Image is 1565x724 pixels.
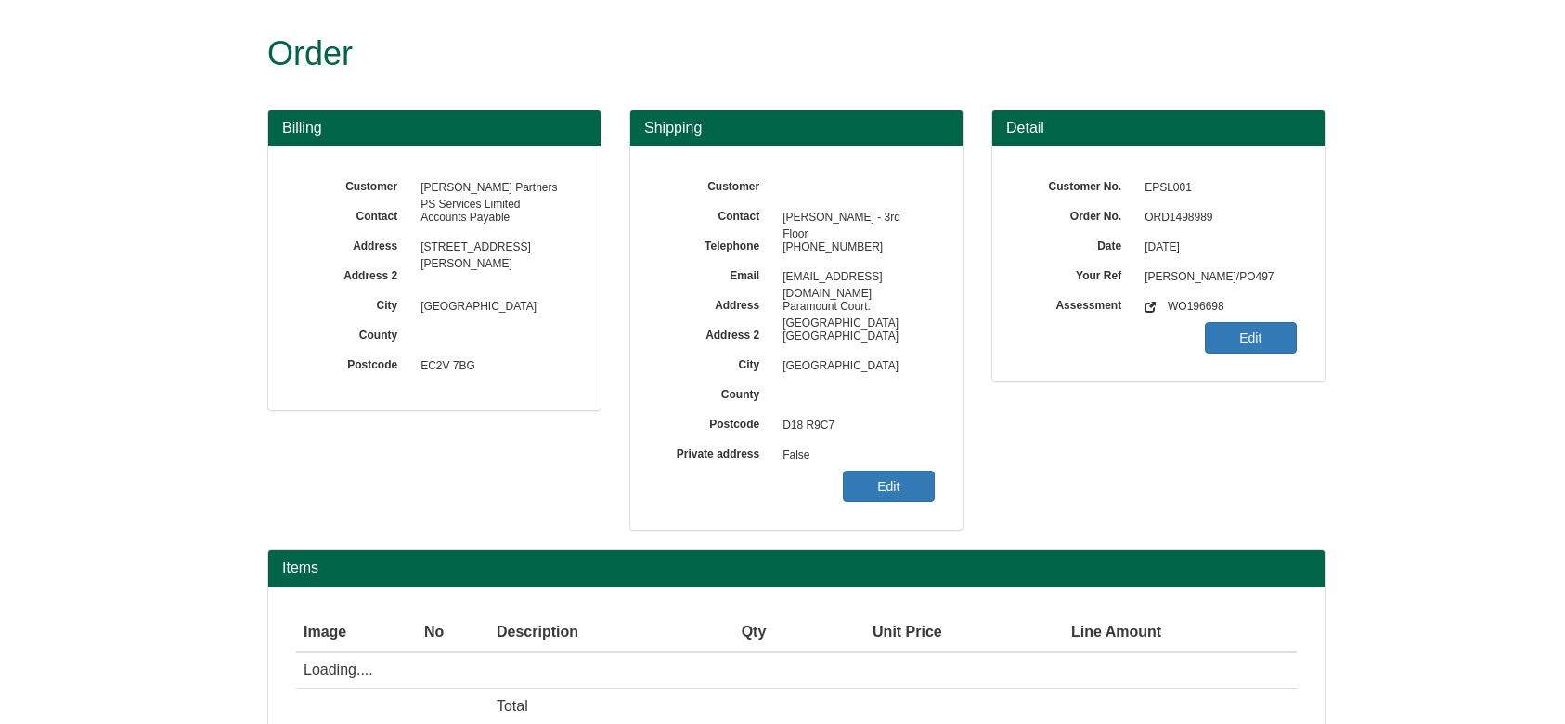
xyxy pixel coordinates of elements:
[950,614,1169,652] th: Line Amount
[658,352,773,373] label: City
[773,263,935,292] span: [EMAIL_ADDRESS][DOMAIN_NAME]
[411,233,573,263] span: [STREET_ADDRESS][PERSON_NAME]
[267,35,1256,72] h1: Order
[658,411,773,433] label: Postcode
[411,292,573,322] span: [GEOGRAPHIC_DATA]
[1020,174,1135,195] label: Customer No.
[1135,174,1297,203] span: EPSL001
[773,203,935,233] span: [PERSON_NAME] - 3rd Floor
[691,614,773,652] th: Qty
[773,322,935,352] span: [GEOGRAPHIC_DATA]
[296,652,1297,689] td: Loading....
[1158,292,1297,322] span: WO196698
[1135,203,1297,233] span: ORD1498989
[773,411,935,441] span: D18 R9C7
[296,292,411,314] label: City
[296,352,411,373] label: Postcode
[658,381,773,403] label: County
[296,233,411,254] label: Address
[644,120,949,136] h3: Shipping
[843,471,935,502] a: Edit
[282,560,1311,576] h2: Items
[1020,203,1135,225] label: Order No.
[296,322,411,343] label: County
[658,441,773,462] label: Private address
[1020,233,1135,254] label: Date
[296,174,411,195] label: Customer
[658,292,773,314] label: Address
[1006,120,1311,136] h3: Detail
[411,203,573,233] span: Accounts Payable
[1135,263,1297,292] span: [PERSON_NAME]/PO497
[282,120,587,136] h3: Billing
[773,352,935,381] span: [GEOGRAPHIC_DATA]
[1020,292,1135,314] label: Assessment
[658,233,773,254] label: Telephone
[411,352,573,381] span: EC2V 7BG
[296,203,411,225] label: Contact
[489,614,691,652] th: Description
[658,322,773,343] label: Address 2
[296,614,417,652] th: Image
[658,263,773,284] label: Email
[773,233,935,263] span: [PHONE_NUMBER]
[658,174,773,195] label: Customer
[773,292,935,322] span: Paramount Court. [GEOGRAPHIC_DATA]
[417,614,489,652] th: No
[773,614,949,652] th: Unit Price
[411,174,573,203] span: [PERSON_NAME] Partners PS Services Limited
[296,263,411,284] label: Address 2
[658,203,773,225] label: Contact
[1135,233,1297,263] span: [DATE]
[1020,263,1135,284] label: Your Ref
[1205,322,1297,354] a: Edit
[773,441,935,471] span: False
